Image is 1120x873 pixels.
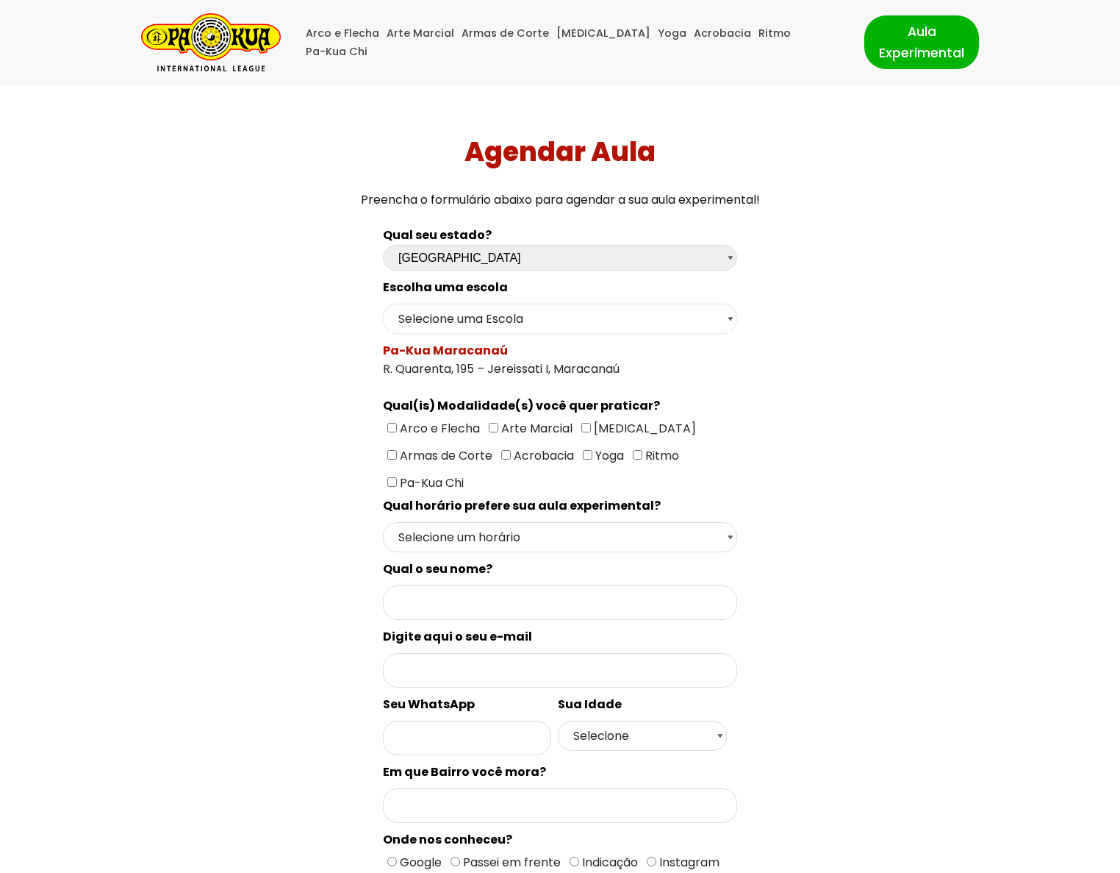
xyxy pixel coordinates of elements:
spam: Seu WhatsApp [383,696,475,713]
input: Yoga [583,450,592,460]
span: [MEDICAL_DATA] [591,420,696,437]
input: Passei em frente [450,857,460,866]
input: Armas de Corte [387,450,397,460]
span: Yoga [592,447,624,464]
b: Qual seu estado? [383,227,492,243]
a: Arte Marcial [387,24,454,43]
input: Pa-Kua Chi [387,477,397,487]
input: Arco e Flecha [387,423,397,432]
div: Menu primário [303,24,842,61]
a: Pa-Kua Chi [306,43,367,61]
a: Ritmo [758,24,791,43]
input: Arte Marcial [489,423,498,432]
span: Armas de Corte [397,447,492,464]
span: Acrobacia [511,447,574,464]
span: Indicação [579,854,638,871]
spam: Sua Idade [558,696,622,713]
spam: Qual(is) Modalidade(s) você quer praticar? [383,397,660,414]
span: Ritmo [642,447,679,464]
spam: Onde nos conheceu? [383,831,512,848]
span: Passei em frente [460,854,561,871]
a: Acrobacia [694,24,751,43]
spam: Digite aqui o seu e-mail [383,628,532,645]
spam: Qual o seu nome? [383,560,492,577]
input: Google [387,857,397,866]
h1: Agendar Aula [6,136,1115,168]
div: R. Quarenta, 195 – Jereissati I, Maracanaú [383,341,737,378]
a: [MEDICAL_DATA] [556,24,650,43]
a: Aula Experimental [864,15,979,68]
spam: Em que Bairro você mora? [383,763,546,780]
input: Acrobacia [501,450,511,460]
input: Ritmo [633,450,642,460]
spam: Qual horário prefere sua aula experimental? [383,497,661,514]
span: Arte Marcial [498,420,572,437]
a: Armas de Corte [462,24,549,43]
a: Yoga [658,24,686,43]
a: Arco e Flecha [306,24,379,43]
spam: Pa-Kua Maracanaú [383,342,508,359]
span: Arco e Flecha [397,420,480,437]
input: Instagram [647,857,656,866]
span: Pa-Kua Chi [397,474,464,491]
span: Google [397,854,442,871]
input: Indicação [570,857,579,866]
input: [MEDICAL_DATA] [581,423,591,432]
spam: Escolha uma escola [383,279,508,296]
p: Preencha o formulário abaixo para agendar a sua aula experimental! [6,190,1115,210]
span: Instagram [656,854,719,871]
a: Pa-Kua Brasil Uma Escola de conhecimentos orientais para toda a família. Foco, habilidade concent... [141,13,281,71]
